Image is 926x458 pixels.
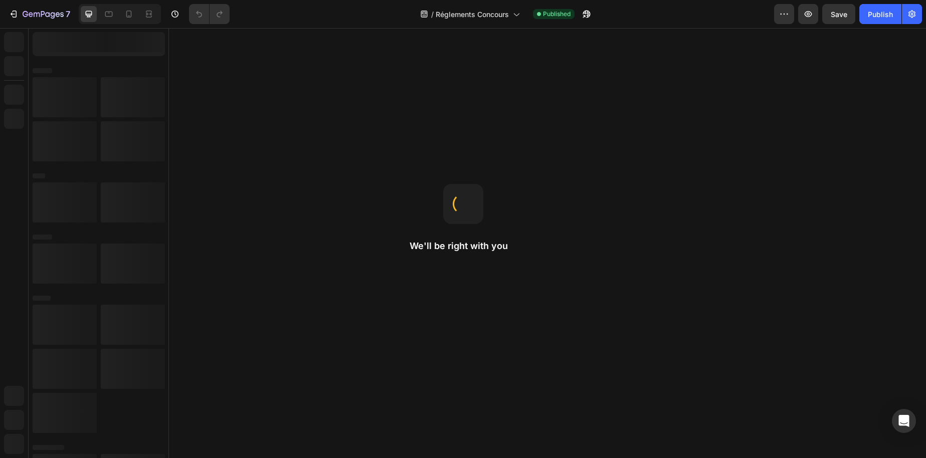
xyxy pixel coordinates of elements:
[868,9,893,20] div: Publish
[4,4,75,24] button: 7
[66,8,70,20] p: 7
[859,4,901,24] button: Publish
[436,9,509,20] span: Réglements Concours
[822,4,855,24] button: Save
[189,4,230,24] div: Undo/Redo
[431,9,434,20] span: /
[831,10,847,19] span: Save
[410,240,517,252] h2: We'll be right with you
[892,409,916,433] div: Open Intercom Messenger
[543,10,571,19] span: Published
